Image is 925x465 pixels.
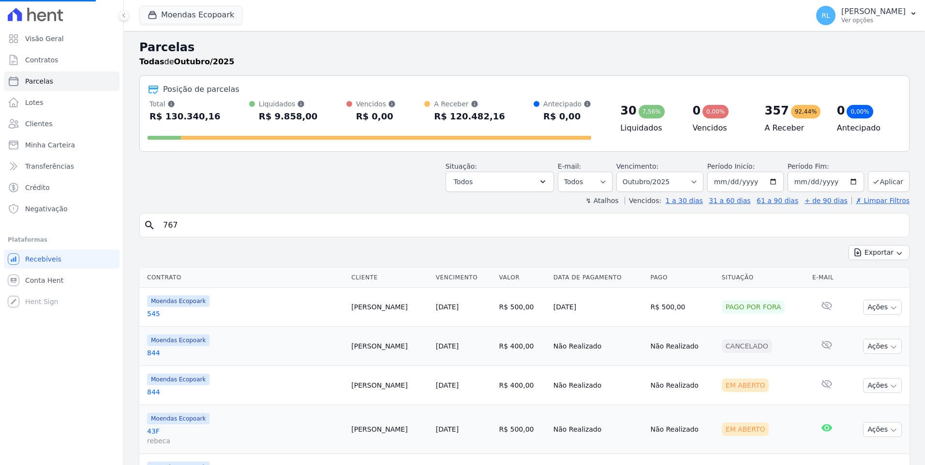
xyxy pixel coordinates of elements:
span: Visão Geral [25,34,64,44]
label: ↯ Atalhos [585,197,618,204]
p: de [139,56,234,68]
td: [PERSON_NAME] [347,405,432,454]
span: Contratos [25,55,58,65]
a: [DATE] [436,381,459,389]
td: R$ 500,00 [495,288,549,327]
div: Antecipado [543,99,591,109]
div: R$ 130.340,16 [149,109,221,124]
span: Moendas Ecopoark [147,374,209,385]
span: Moendas Ecopoark [147,334,209,346]
strong: Todas [139,57,164,66]
th: Data de Pagamento [550,268,647,288]
a: Crédito [4,178,119,197]
span: Parcelas [25,76,53,86]
label: Vencimento: [616,162,658,170]
span: Clientes [25,119,52,129]
div: Pago por fora [722,300,785,314]
a: 545 [147,309,343,319]
a: Negativação [4,199,119,218]
a: Clientes [4,114,119,133]
span: Moendas Ecopoark [147,295,209,307]
button: RL [PERSON_NAME] Ver opções [808,2,925,29]
div: R$ 0,00 [356,109,396,124]
div: 7,56% [639,105,665,118]
button: Exportar [849,245,910,260]
div: Em Aberto [722,422,769,436]
div: R$ 0,00 [543,109,591,124]
div: R$ 120.482,16 [434,109,505,124]
div: R$ 9.858,00 [259,109,317,124]
div: 0 [837,103,845,118]
label: Período Inicío: [707,162,755,170]
a: [DATE] [436,303,459,311]
th: Situação [718,268,808,288]
a: Recebíveis [4,249,119,269]
span: Lotes [25,98,44,107]
td: Não Realizado [646,327,717,366]
label: Período Fim: [788,161,864,172]
th: E-mail [808,268,846,288]
h4: Vencidos [692,122,749,134]
h4: Antecipado [837,122,894,134]
td: Não Realizado [646,405,717,454]
h4: A Receber [765,122,821,134]
div: 0,00% [847,105,873,118]
label: Vencidos: [625,197,661,204]
a: Parcelas [4,72,119,91]
span: Conta Hent [25,276,63,285]
a: Lotes [4,93,119,112]
i: search [144,219,155,231]
a: 43Frebeca [147,426,343,446]
div: Posição de parcelas [163,84,239,95]
button: Todos [446,172,554,192]
p: [PERSON_NAME] [841,7,906,16]
div: Cancelado [722,339,772,353]
td: R$ 500,00 [646,288,717,327]
button: Ações [863,339,902,354]
div: Liquidados [259,99,317,109]
th: Contrato [139,268,347,288]
td: [PERSON_NAME] [347,288,432,327]
div: 0,00% [702,105,729,118]
a: Transferências [4,157,119,176]
td: Não Realizado [550,366,647,405]
a: 31 a 60 dias [709,197,750,204]
button: Moendas Ecopoark [139,6,242,24]
td: Não Realizado [550,405,647,454]
strong: Outubro/2025 [174,57,235,66]
div: Vencidos [356,99,396,109]
th: Cliente [347,268,432,288]
td: R$ 400,00 [495,366,549,405]
a: Contratos [4,50,119,70]
div: Total [149,99,221,109]
span: Recebíveis [25,254,61,264]
td: [DATE] [550,288,647,327]
a: 61 a 90 dias [757,197,798,204]
div: Plataformas [8,234,116,246]
td: [PERSON_NAME] [347,327,432,366]
div: 92,44% [791,105,821,118]
th: Vencimento [432,268,495,288]
h4: Liquidados [620,122,677,134]
a: 844 [147,387,343,397]
td: R$ 400,00 [495,327,549,366]
a: Visão Geral [4,29,119,48]
th: Pago [646,268,717,288]
button: Aplicar [868,171,910,192]
span: Crédito [25,183,50,192]
div: 0 [692,103,701,118]
td: [PERSON_NAME] [347,366,432,405]
td: Não Realizado [550,327,647,366]
div: A Receber [434,99,505,109]
input: Buscar por nome do lote ou do cliente [157,216,905,235]
span: Minha Carteira [25,140,75,150]
span: RL [821,12,830,19]
a: Minha Carteira [4,135,119,155]
button: Ações [863,422,902,437]
div: 30 [620,103,636,118]
span: Moendas Ecopoark [147,413,209,424]
span: Todos [454,176,473,188]
p: Ver opções [841,16,906,24]
a: 844 [147,348,343,358]
button: Ações [863,300,902,315]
